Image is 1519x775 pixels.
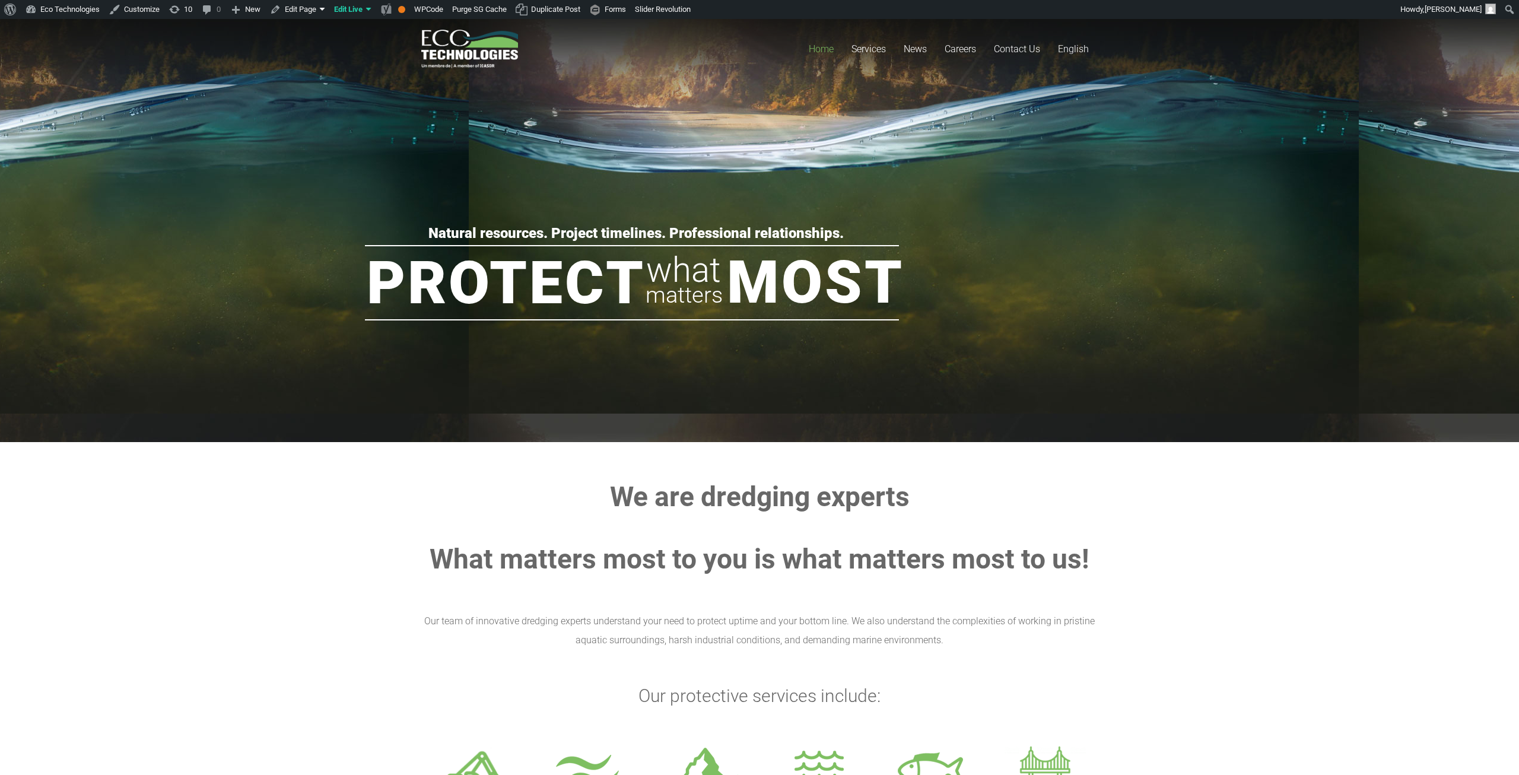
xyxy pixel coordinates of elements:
[421,612,1098,650] p: Our team of innovative dredging experts understand your need to protect uptime and your bottom li...
[1425,5,1482,14] span: [PERSON_NAME]
[851,43,886,55] span: Services
[800,19,843,79] a: Home
[367,253,646,313] rs-layer: Protect
[1058,43,1089,55] span: English
[895,19,936,79] a: News
[646,278,723,312] rs-layer: matters
[1049,19,1098,79] a: English
[428,227,844,240] rs-layer: Natural resources. Project timelines. Professional relationships.
[430,543,1089,575] strong: What matters most to you is what matters most to us!
[994,43,1040,55] span: Contact Us
[610,481,910,513] strong: We are dredging experts
[421,30,518,68] a: logo_EcoTech_ASDR_RGB
[635,5,691,14] span: Slider Revolution
[398,6,405,13] div: OK
[904,43,927,55] span: News
[945,43,976,55] span: Careers
[421,685,1098,707] h3: Our protective services include:
[727,253,904,312] rs-layer: Most
[646,253,721,287] rs-layer: what
[985,19,1049,79] a: Contact Us
[809,43,834,55] span: Home
[936,19,985,79] a: Careers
